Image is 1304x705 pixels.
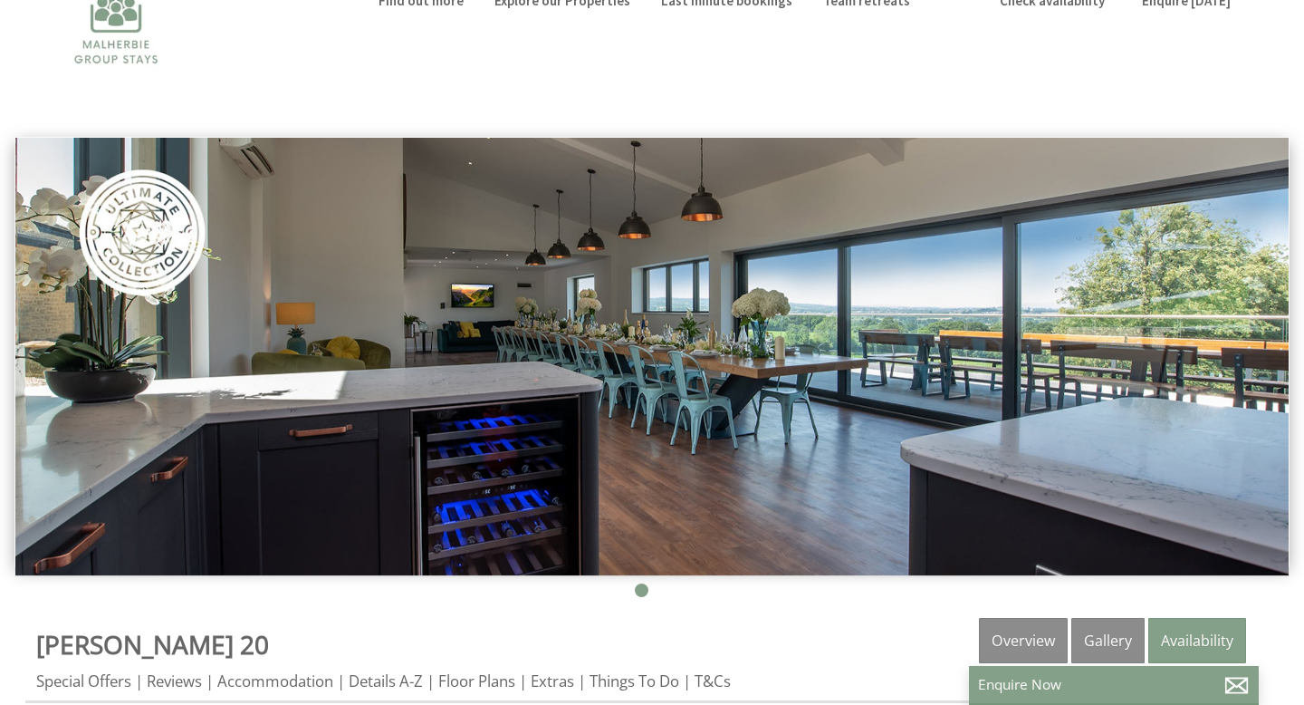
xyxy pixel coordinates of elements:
a: Accommodation [217,671,333,691]
a: T&Cs [695,671,731,691]
a: Floor Plans [438,671,515,691]
a: Gallery [1071,618,1145,663]
a: Availability [1148,618,1246,663]
a: Overview [979,618,1068,663]
a: Reviews [147,671,202,691]
p: Enquire Now [978,675,1250,694]
a: Details A-Z [349,671,423,691]
a: Things To Do [590,671,679,691]
a: [PERSON_NAME] 20 [36,627,269,662]
a: Extras [531,671,574,691]
a: Special Offers [36,671,131,691]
